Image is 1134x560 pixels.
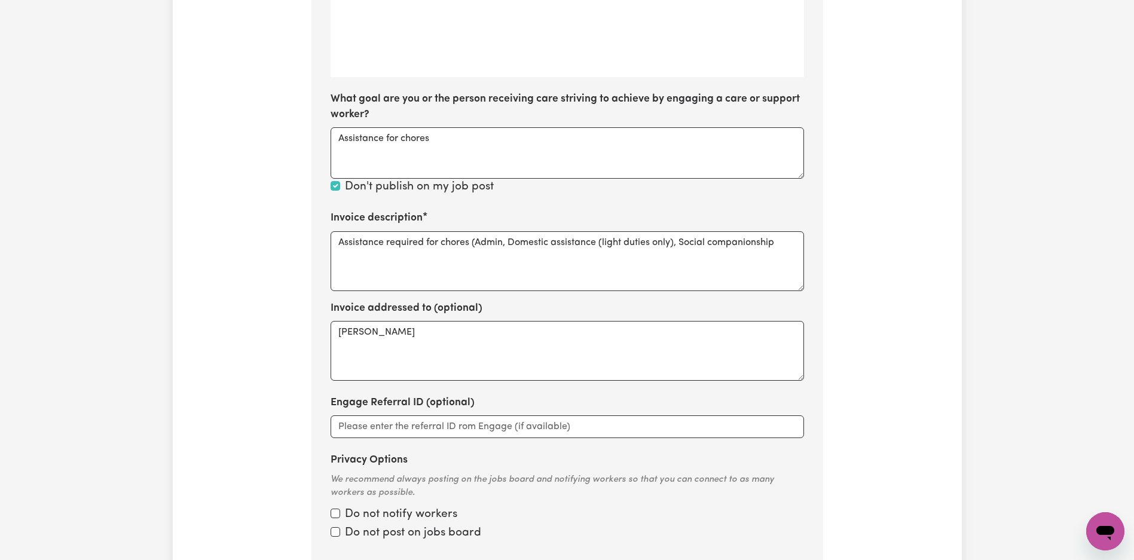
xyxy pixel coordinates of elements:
[331,473,804,500] div: We recommend always posting on the jobs board and notifying workers so that you can connect to as...
[331,301,482,316] label: Invoice addressed to (optional)
[331,415,804,438] input: Please enter the referral ID rom Engage (if available)
[345,525,481,542] label: Do not post on jobs board
[331,452,408,468] label: Privacy Options
[331,321,804,381] textarea: [PERSON_NAME]
[331,395,475,411] label: Engage Referral ID (optional)
[345,506,457,524] label: Do not notify workers
[345,179,494,196] label: Don't publish on my job post
[331,210,423,226] label: Invoice description
[331,231,804,291] textarea: Assistance required for chores (Admin, Domestic assistance (light duties only), Social companionship
[331,91,804,123] label: What goal are you or the person receiving care striving to achieve by engaging a care or support ...
[331,127,804,179] textarea: Assistance for chores
[1086,512,1124,550] iframe: Button to launch messaging window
